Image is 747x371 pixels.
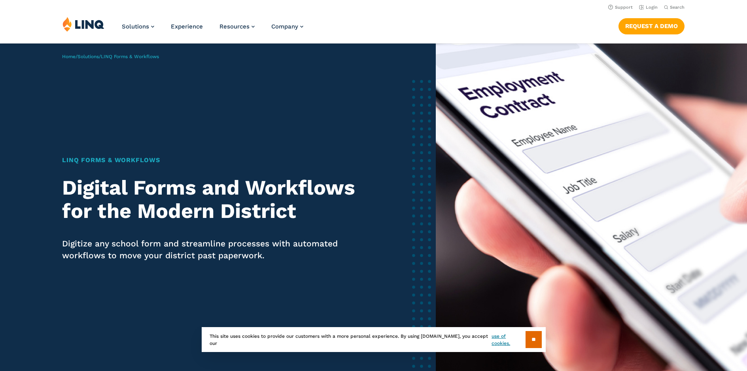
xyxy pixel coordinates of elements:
[639,5,658,10] a: Login
[202,327,546,352] div: This site uses cookies to provide our customers with a more personal experience. By using [DOMAIN...
[62,54,159,59] span: / /
[101,54,159,59] span: LINQ Forms & Workflows
[62,155,356,165] h1: LINQ Forms & Workflows
[219,23,250,30] span: Resources
[492,333,525,347] a: use of cookies.
[618,17,685,34] nav: Button Navigation
[271,23,298,30] span: Company
[664,4,685,10] button: Open Search Bar
[608,5,633,10] a: Support
[62,176,356,223] h2: Digital Forms and Workflows for the Modern District
[62,54,76,59] a: Home
[122,17,303,43] nav: Primary Navigation
[670,5,685,10] span: Search
[122,23,149,30] span: Solutions
[62,238,356,261] p: Digitize any school form and streamline processes with automated workflows to move your district ...
[78,54,99,59] a: Solutions
[219,23,255,30] a: Resources
[62,17,104,32] img: LINQ | K‑12 Software
[171,23,203,30] a: Experience
[618,18,685,34] a: Request a Demo
[122,23,154,30] a: Solutions
[271,23,303,30] a: Company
